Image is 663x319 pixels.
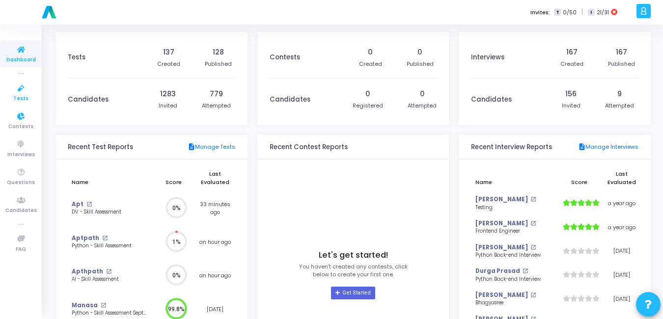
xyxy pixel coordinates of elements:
div: Bhagyasree [475,299,552,307]
a: [PERSON_NAME] [475,243,528,252]
div: Published [608,60,635,68]
div: 0 [417,47,422,57]
td: a year ago [604,215,640,239]
div: 128 [213,47,224,57]
mat-icon: open_in_new [530,197,536,202]
span: FAQ [16,245,26,254]
div: Invited [562,102,580,110]
span: Dashboard [6,56,36,64]
a: Apthpath [72,267,103,276]
span: 0/50 [563,8,577,17]
th: Last Evaluated [195,164,235,191]
span: T [554,9,560,16]
td: a year ago [604,191,640,215]
th: Name [471,164,555,191]
h3: Candidates [270,96,310,104]
a: Manasa [72,301,98,310]
img: logo [39,2,59,22]
div: AI - Skill Assessment [72,276,148,283]
mat-icon: open_in_new [86,202,92,207]
div: Created [560,60,583,68]
th: Score [152,164,195,191]
div: 167 [566,47,578,57]
div: Attempted [408,102,437,110]
div: DV - Skill Assessment [72,209,148,216]
div: Invited [159,102,177,110]
a: [PERSON_NAME] [475,291,528,299]
a: [PERSON_NAME] [475,219,528,228]
mat-icon: open_in_new [530,292,536,298]
h3: Recent Interview Reports [471,143,552,151]
th: Name [68,164,152,191]
span: | [581,7,583,17]
span: Candidates [5,207,37,215]
mat-icon: open_in_new [101,303,106,308]
div: 9 [617,89,622,99]
div: 156 [565,89,577,99]
div: 1283 [160,89,176,99]
td: [DATE] [604,239,640,263]
span: I [588,9,594,16]
a: Get Started [331,287,375,299]
div: Created [359,60,382,68]
div: Published [205,60,232,68]
td: [DATE] [604,263,640,287]
mat-icon: description [578,143,585,152]
h3: Tests [68,53,85,61]
a: Aptpath [72,234,99,242]
div: Registered [353,102,383,110]
h3: Contests [270,53,300,61]
div: Frontend Engineer [475,228,552,235]
h3: Candidates [68,96,109,104]
label: Invites: [530,8,550,17]
mat-icon: open_in_new [530,221,536,226]
h3: Recent Test Reports [68,143,133,151]
div: Attempted [202,102,231,110]
th: Score [555,164,604,191]
mat-icon: open_in_new [106,269,111,274]
h3: Recent Contest Reports [270,143,348,151]
div: Attempted [605,102,634,110]
th: Last Evaluated [604,164,640,191]
a: Apt [72,200,83,209]
td: 33 minutes ago [195,191,235,225]
h3: Interviews [471,53,504,61]
h4: Let's get started! [319,250,388,260]
div: 779 [210,89,223,99]
div: 0 [365,89,370,99]
span: Interviews [7,151,35,159]
div: Python Back-end Interview [475,252,552,259]
div: 0 [420,89,425,99]
mat-icon: open_in_new [523,268,528,274]
mat-icon: description [188,143,195,152]
div: Python Back-end Interview [475,276,552,283]
span: 21/31 [597,8,609,17]
td: [DATE] [604,287,640,311]
div: 137 [163,47,174,57]
a: Manage Tests [188,143,235,152]
p: You haven’t created any contests, click below to create your first one. [299,263,408,279]
td: an hour ago [195,225,235,259]
div: Created [157,60,180,68]
div: Testing [475,204,552,212]
span: Contests [8,123,33,131]
div: Python - Skill Assessment September [72,310,148,317]
mat-icon: open_in_new [102,236,108,241]
span: Questions [7,179,35,187]
mat-icon: open_in_new [530,245,536,250]
td: an hour ago [195,259,235,292]
a: [PERSON_NAME] [475,195,528,204]
div: 167 [616,47,627,57]
div: Published [407,60,434,68]
div: Python - Skill Assessment [72,242,148,250]
a: Manage Interviews [578,143,638,152]
h3: Candidates [471,96,512,104]
span: Tests [13,95,28,103]
div: 0 [368,47,373,57]
a: Durga Prasad [475,267,520,275]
